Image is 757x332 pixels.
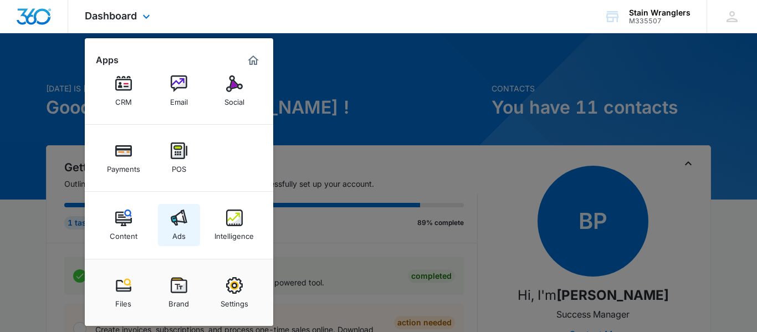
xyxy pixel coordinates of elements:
[214,226,254,241] div: Intelligence
[115,294,131,308] div: Files
[172,159,186,173] div: POS
[629,8,690,17] div: account name
[213,70,255,112] a: Social
[103,70,145,112] a: CRM
[172,226,186,241] div: Ads
[170,92,188,106] div: Email
[244,52,262,69] a: Marketing 360® Dashboard
[103,272,145,314] a: Files
[103,204,145,246] a: Content
[158,272,200,314] a: Brand
[110,226,137,241] div: Content
[85,10,137,22] span: Dashboard
[96,55,119,65] h2: Apps
[107,159,140,173] div: Payments
[213,272,255,314] a: Settings
[213,204,255,246] a: Intelligence
[168,294,189,308] div: Brand
[629,17,690,25] div: account id
[115,92,132,106] div: CRM
[221,294,248,308] div: Settings
[158,204,200,246] a: Ads
[158,70,200,112] a: Email
[158,137,200,179] a: POS
[224,92,244,106] div: Social
[103,137,145,179] a: Payments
